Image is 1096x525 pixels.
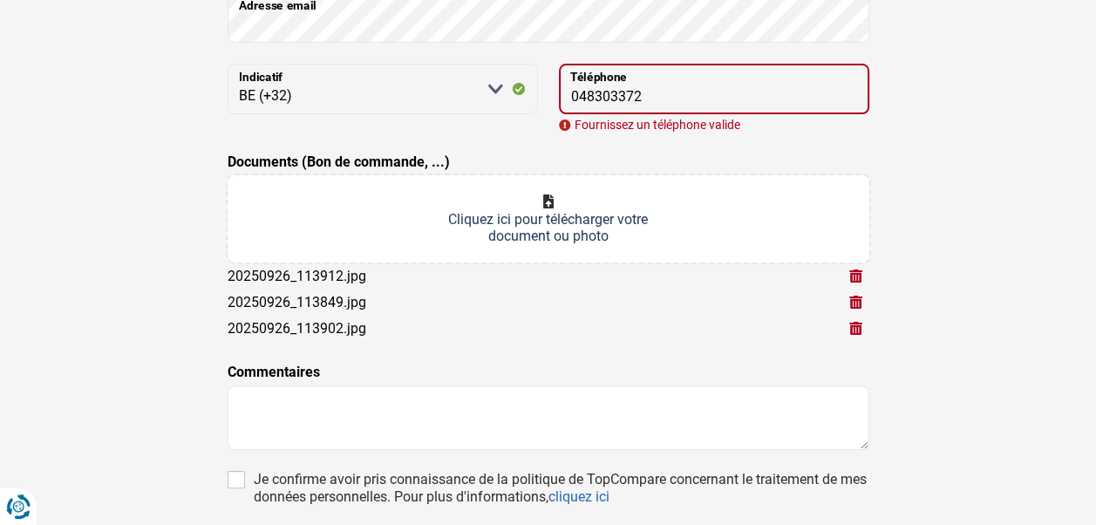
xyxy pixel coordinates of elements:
[559,64,869,114] input: 401020304
[228,152,450,173] label: Documents (Bon de commande, ...)
[228,294,366,310] div: 20250926_113849.jpg
[228,320,366,337] div: 20250926_113902.jpg
[228,64,538,114] select: Indicatif
[254,471,869,506] div: Je confirme avoir pris connaissance de la politique de TopCompare concernant le traitement de mes...
[548,488,609,505] a: cliquez ici
[228,268,366,284] div: 20250926_113912.jpg
[228,362,320,383] label: Commentaires
[559,119,869,131] div: Fournissez un téléphone valide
